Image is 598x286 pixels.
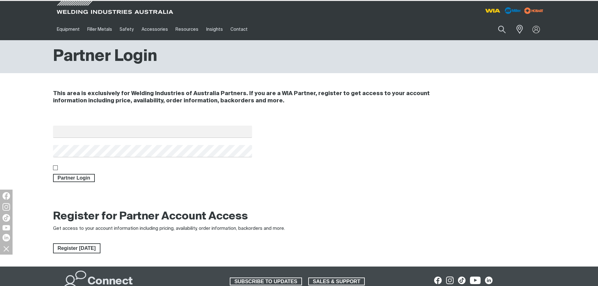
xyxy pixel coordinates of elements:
[483,22,512,37] input: Product name or item number...
[53,226,285,231] span: Get access to your account information including pricing, availability, order information, backor...
[53,19,84,40] a: Equipment
[491,22,513,37] button: Search products
[138,19,172,40] a: Accessories
[116,19,137,40] a: Safety
[53,19,422,40] nav: Main
[230,278,301,286] span: SUBSCRIBE TO UPDATES
[172,19,202,40] a: Resources
[202,19,226,40] a: Insights
[230,278,302,286] a: SUBSCRIBE TO UPDATES
[54,243,100,253] span: Register [DATE]
[53,243,100,253] a: Register Today
[53,46,157,67] h1: Partner Login
[3,225,10,230] img: YouTube
[227,19,251,40] a: Contact
[308,278,365,286] a: SALES & SUPPORT
[84,19,116,40] a: Filler Metals
[309,278,364,286] span: SALES & SUPPORT
[3,214,10,222] img: TikTok
[54,174,94,182] span: Partner Login
[53,210,248,224] h2: Register for Partner Account Access
[1,243,12,254] img: hide socials
[53,174,95,182] button: Partner Login
[3,203,10,211] img: Instagram
[522,6,545,15] img: miller
[3,192,10,200] img: Facebook
[3,234,10,241] img: LinkedIn
[53,90,461,105] h4: This area is exclusively for Welding Industries of Australia Partners. If you are a WIA Partner, ...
